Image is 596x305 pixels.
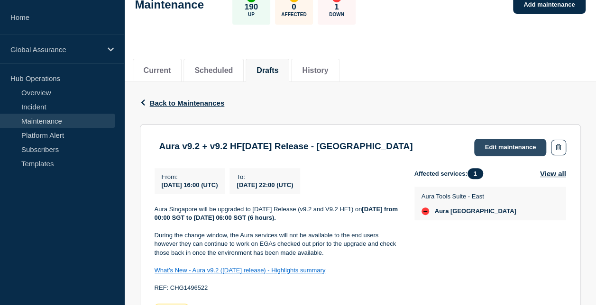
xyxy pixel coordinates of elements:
div: down [422,207,429,215]
a: Edit maintenance [474,139,546,156]
span: Aura [GEOGRAPHIC_DATA] [435,207,516,215]
span: Back to Maintenances [150,99,225,107]
h3: Aura v9.2 + v9.2 HF[DATE] Release - [GEOGRAPHIC_DATA] [159,141,413,152]
button: View all [540,168,566,179]
span: [DATE] 16:00 (UTC) [162,181,218,188]
p: From : [162,173,218,180]
span: [DATE] 22:00 (UTC) [237,181,293,188]
span: Affected services: [414,168,488,179]
span: 1 [468,168,483,179]
p: Affected [281,12,306,17]
p: Aura Singapore will be upgraded to [DATE] Release (v9.2 and V9.2 HF1) on [155,205,399,223]
button: Back to Maintenances [140,99,225,107]
button: Current [144,66,171,75]
p: During the change window, the Aura services will not be available to the end users however they c... [155,231,399,257]
button: History [302,66,328,75]
p: Aura Tools Suite - East [422,193,516,200]
p: REF: CHG1496522 [155,284,399,292]
p: Up [248,12,255,17]
p: Down [329,12,344,17]
a: What’s New - Aura v9.2 ([DATE] release) - Highlights summary [155,267,326,274]
strong: [DATE] from 00:00 SGT to [DATE] 06:00 SGT (6 hours). [155,206,400,221]
p: 1 [334,2,339,12]
p: 0 [292,2,296,12]
p: To : [237,173,293,180]
p: 190 [245,2,258,12]
p: Global Assurance [10,45,101,54]
button: Scheduled [194,66,233,75]
button: Drafts [257,66,278,75]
